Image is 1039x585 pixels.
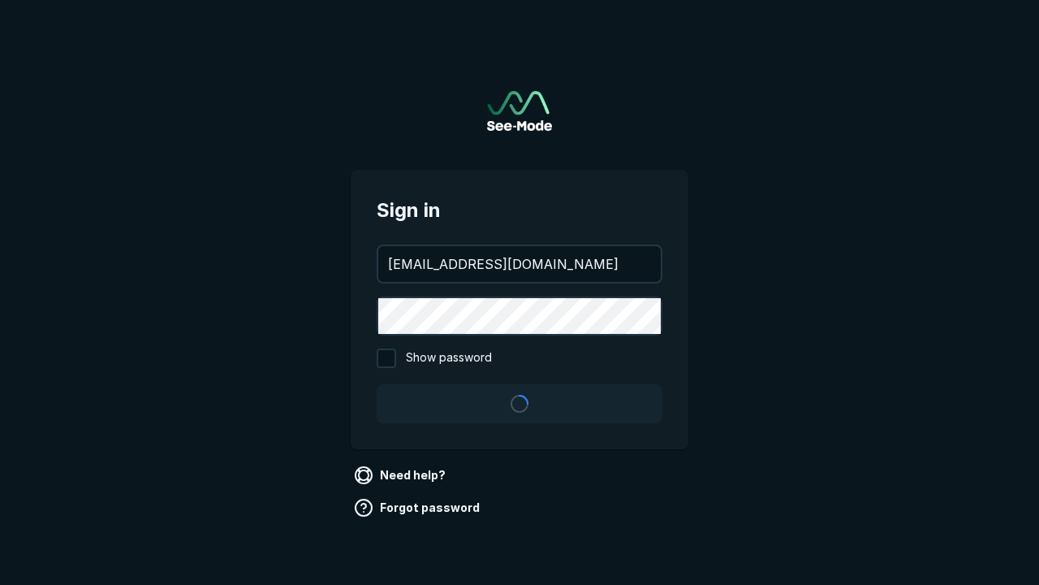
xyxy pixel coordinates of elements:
span: Sign in [377,196,662,225]
a: Go to sign in [487,91,552,131]
span: Show password [406,349,492,368]
a: Forgot password [351,495,486,521]
img: See-Mode Logo [487,91,552,131]
a: Need help? [351,462,452,488]
input: your@email.com [378,246,661,282]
